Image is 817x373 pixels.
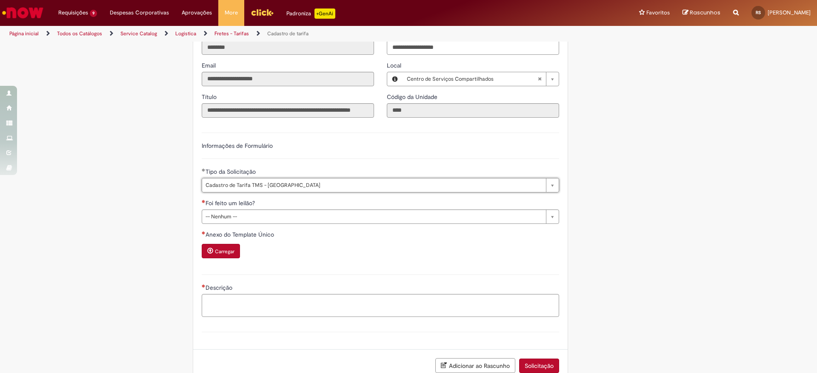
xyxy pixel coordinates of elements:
[6,26,538,42] ul: Trilhas de página
[202,244,240,258] button: Carregar anexo de Anexo do Template Único Required
[387,72,403,86] button: Local, Visualizar este registro Centro de Serviços Compartilhados
[202,294,559,317] textarea: Descrição
[206,231,276,238] span: Anexo do Template Único
[202,61,217,70] label: Somente leitura - Email
[202,62,217,69] span: Somente leitura - Email
[387,103,559,118] input: Código da Unidade
[90,10,97,17] span: 9
[206,284,234,291] span: Descrição
[202,93,218,101] label: Somente leitura - Título
[202,200,206,203] span: Necessários
[403,72,559,86] a: Centro de Serviços CompartilhadosLimpar campo Local
[435,358,515,373] button: Adicionar ao Rascunho
[202,103,374,118] input: Título
[175,30,196,37] a: Logistica
[58,8,88,17] span: Requisições
[202,142,273,150] label: Informações de Formulário
[110,8,169,17] span: Despesas Corporativas
[690,8,720,17] span: Rascunhos
[683,9,720,17] a: Rascunhos
[202,231,206,235] span: Necessários
[120,30,157,37] a: Service Catalog
[314,8,335,19] p: +GenAi
[9,30,39,37] a: Página inicial
[215,248,234,255] small: Carregar
[206,210,542,223] span: -- Nenhum --
[407,72,537,86] span: Centro de Serviços Compartilhados
[214,30,249,37] a: Fretes - Tarifas
[202,72,374,86] input: Email
[768,9,811,16] span: [PERSON_NAME]
[202,40,374,55] input: ID
[756,10,761,15] span: RS
[202,168,206,172] span: Obrigatório Preenchido
[57,30,102,37] a: Todos os Catálogos
[387,62,403,69] span: Local
[206,178,542,192] span: Cadastro de Tarifa TMS - [GEOGRAPHIC_DATA]
[1,4,45,21] img: ServiceNow
[206,199,257,207] span: Foi feito um leilão?
[286,8,335,19] div: Padroniza
[225,8,238,17] span: More
[533,72,546,86] abbr: Limpar campo Local
[206,168,257,175] span: Tipo da Solicitação
[646,8,670,17] span: Favoritos
[202,284,206,288] span: Necessários
[387,40,559,55] input: Telefone de Contato
[251,6,274,19] img: click_logo_yellow_360x200.png
[267,30,309,37] a: Cadastro de tarifa
[182,8,212,17] span: Aprovações
[519,359,559,373] button: Solicitação
[387,93,439,101] label: Somente leitura - Código da Unidade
